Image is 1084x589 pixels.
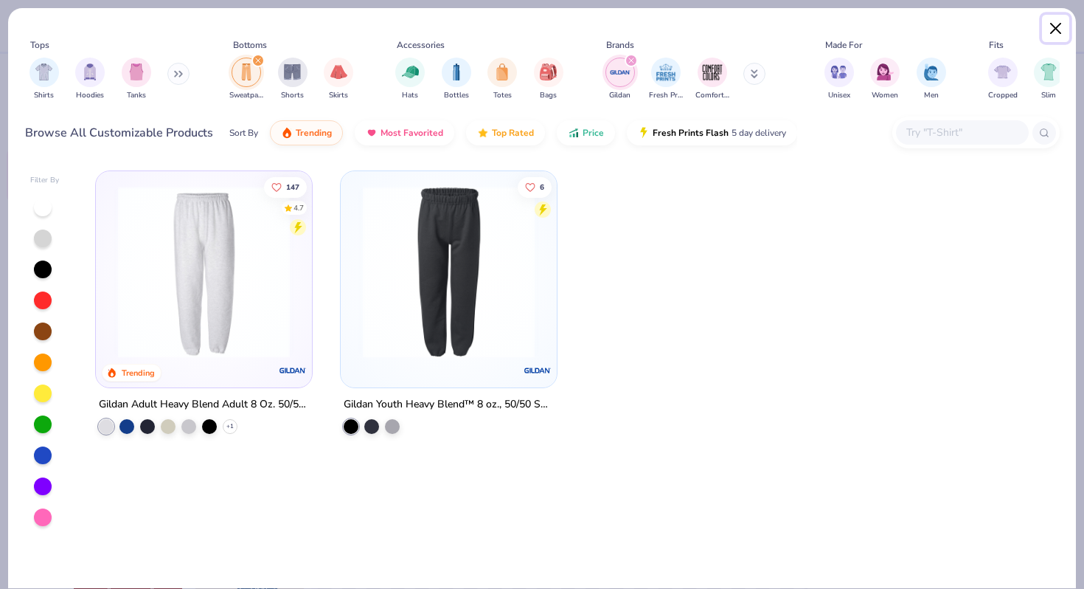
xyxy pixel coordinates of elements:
div: filter for Cropped [988,58,1018,101]
span: Trending [296,127,332,139]
div: filter for Fresh Prints [649,58,683,101]
span: Shirts [34,90,54,101]
div: filter for Bags [534,58,563,101]
span: Bottles [444,90,469,101]
span: Bags [540,90,557,101]
div: Made For [825,38,862,52]
img: Shirts Image [35,63,52,80]
div: filter for Unisex [824,58,854,101]
span: Gildan [609,90,630,101]
button: filter button [695,58,729,101]
div: filter for Tanks [122,58,151,101]
span: Tanks [127,90,146,101]
button: filter button [229,58,263,101]
button: Like [517,176,551,197]
div: Sort By [229,126,258,139]
img: 4bdc5e08-e1a3-489e-82f9-b56d109cac73 [542,186,729,358]
img: most_fav.gif [366,127,378,139]
div: filter for Shirts [29,58,59,101]
span: Top Rated [492,127,534,139]
button: filter button [917,58,946,101]
button: Price [557,120,615,145]
span: Hats [402,90,418,101]
div: Fits [989,38,1004,52]
button: Fresh Prints Flash5 day delivery [627,120,797,145]
div: Gildan Adult Heavy Blend Adult 8 Oz. 50/50 Sweatpants [99,396,309,414]
div: 4.7 [293,202,304,213]
img: Cropped Image [994,63,1011,80]
img: 1182b50d-b017-445f-963a-bad20bc01ded [355,186,542,358]
button: filter button [324,58,353,101]
button: filter button [649,58,683,101]
img: flash.gif [638,127,650,139]
span: Totes [493,90,512,101]
input: Try "T-Shirt" [905,124,1018,141]
div: filter for Women [870,58,900,101]
span: Shorts [281,90,304,101]
img: Gildan logo [279,356,308,385]
button: filter button [824,58,854,101]
img: Gildan Image [609,61,631,83]
div: Browse All Customizable Products [25,124,213,142]
div: filter for Skirts [324,58,353,101]
div: Accessories [397,38,445,52]
div: filter for Shorts [278,58,308,101]
span: Hoodies [76,90,104,101]
div: Bottoms [233,38,267,52]
button: filter button [534,58,563,101]
img: Slim Image [1040,63,1057,80]
span: Skirts [329,90,348,101]
div: filter for Slim [1034,58,1063,101]
button: filter button [395,58,425,101]
button: Top Rated [466,120,545,145]
img: 13b9c606-79b1-4059-b439-68fabb1693f9 [111,186,297,358]
div: Brands [606,38,634,52]
div: Tops [30,38,49,52]
button: filter button [870,58,900,101]
button: filter button [988,58,1018,101]
div: filter for Men [917,58,946,101]
div: filter for Totes [487,58,517,101]
button: filter button [29,58,59,101]
img: Totes Image [494,63,510,80]
img: Bottles Image [448,63,465,80]
div: Filter By [30,175,60,186]
span: Unisex [828,90,850,101]
span: 147 [286,183,299,190]
img: TopRated.gif [477,127,489,139]
div: filter for Sweatpants [229,58,263,101]
img: trending.gif [281,127,293,139]
span: Fresh Prints Flash [653,127,729,139]
button: filter button [442,58,471,101]
img: Unisex Image [830,63,847,80]
button: Close [1042,15,1070,43]
div: filter for Bottles [442,58,471,101]
span: Price [583,127,604,139]
span: Cropped [988,90,1018,101]
div: filter for Hats [395,58,425,101]
span: Most Favorited [381,127,443,139]
button: filter button [278,58,308,101]
span: + 1 [226,422,234,431]
button: filter button [487,58,517,101]
button: filter button [122,58,151,101]
button: Most Favorited [355,120,454,145]
div: filter for Comfort Colors [695,58,729,101]
img: Sweatpants Image [238,63,254,80]
img: Tanks Image [128,63,145,80]
img: Comfort Colors Image [701,61,723,83]
span: Women [872,90,898,101]
img: Shorts Image [284,63,301,80]
button: Trending [270,120,343,145]
img: Hats Image [402,63,419,80]
span: Slim [1041,90,1056,101]
div: filter for Gildan [605,58,635,101]
button: Like [264,176,307,197]
img: Gildan logo [523,356,552,385]
img: Skirts Image [330,63,347,80]
img: Women Image [877,63,894,80]
button: filter button [605,58,635,101]
img: Men Image [923,63,939,80]
span: Men [924,90,939,101]
span: Sweatpants [229,90,263,101]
